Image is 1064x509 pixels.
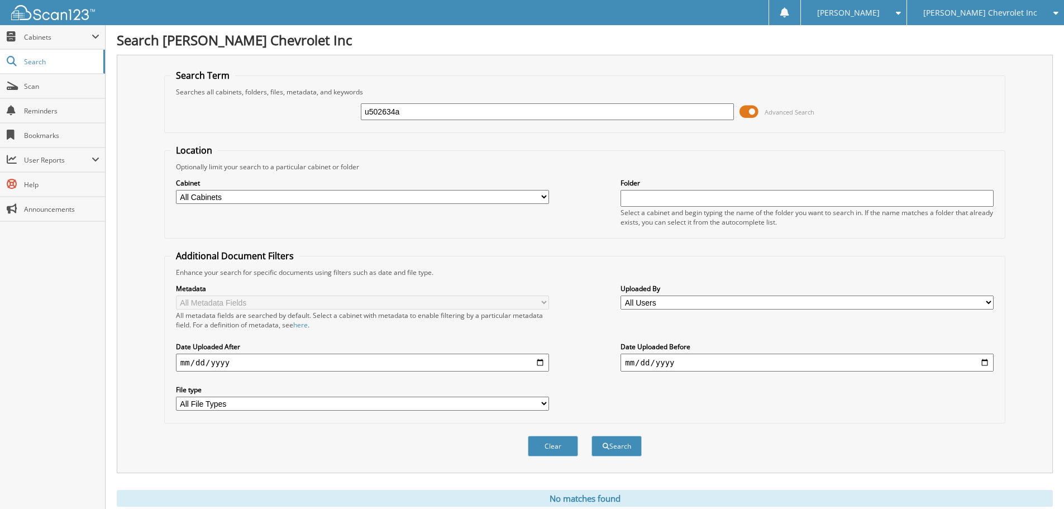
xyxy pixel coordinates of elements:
[24,204,99,214] span: Announcements
[621,354,994,372] input: end
[621,178,994,188] label: Folder
[176,284,549,293] label: Metadata
[24,32,92,42] span: Cabinets
[621,208,994,227] div: Select a cabinet and begin typing the name of the folder you want to search in. If the name match...
[24,82,99,91] span: Scan
[170,250,299,262] legend: Additional Document Filters
[621,342,994,351] label: Date Uploaded Before
[117,31,1053,49] h1: Search [PERSON_NAME] Chevrolet Inc
[170,87,999,97] div: Searches all cabinets, folders, files, metadata, and keywords
[11,5,95,20] img: scan123-logo-white.svg
[923,9,1037,16] span: [PERSON_NAME] Chevrolet Inc
[591,436,642,456] button: Search
[176,354,549,372] input: start
[176,178,549,188] label: Cabinet
[170,162,999,172] div: Optionally limit your search to a particular cabinet or folder
[765,108,814,116] span: Advanced Search
[621,284,994,293] label: Uploaded By
[176,385,549,394] label: File type
[528,436,578,456] button: Clear
[176,311,549,330] div: All metadata fields are searched by default. Select a cabinet with metadata to enable filtering b...
[24,155,92,165] span: User Reports
[24,57,98,66] span: Search
[117,490,1053,507] div: No matches found
[24,180,99,189] span: Help
[170,144,218,156] legend: Location
[176,342,549,351] label: Date Uploaded After
[170,268,999,277] div: Enhance your search for specific documents using filters such as date and file type.
[293,320,308,330] a: here
[24,106,99,116] span: Reminders
[170,69,235,82] legend: Search Term
[24,131,99,140] span: Bookmarks
[817,9,880,16] span: [PERSON_NAME]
